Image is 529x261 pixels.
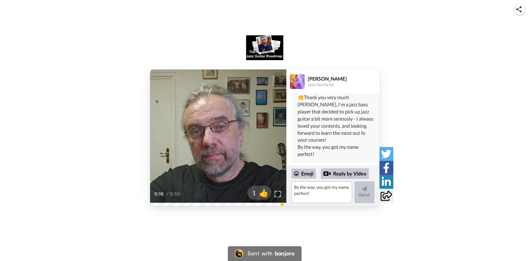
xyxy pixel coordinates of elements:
div: 👏Thank you very much [PERSON_NAME], I'm a jazz bass player that decided to pick up jazz guitar a ... [298,94,374,144]
div: Emoji [291,169,316,179]
span: 0:16 [154,190,165,198]
img: ic_share.svg [516,6,522,12]
button: Send [355,181,374,203]
img: Full screen [275,191,281,197]
img: logo [246,35,283,60]
div: Reply by Video [323,170,331,177]
button: 1👍 [247,186,271,200]
img: Profile Image [290,74,305,89]
span: 👍 [256,188,271,198]
div: Jazz Guitarist [308,82,379,87]
span: / [166,190,169,198]
div: [PERSON_NAME] [308,76,379,82]
span: 1 [247,188,256,197]
div: By the way, you got my name perfect! [298,144,374,158]
div: CC [275,73,283,79]
span: 0:50 [170,190,181,198]
div: Reply by Video [321,168,369,179]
